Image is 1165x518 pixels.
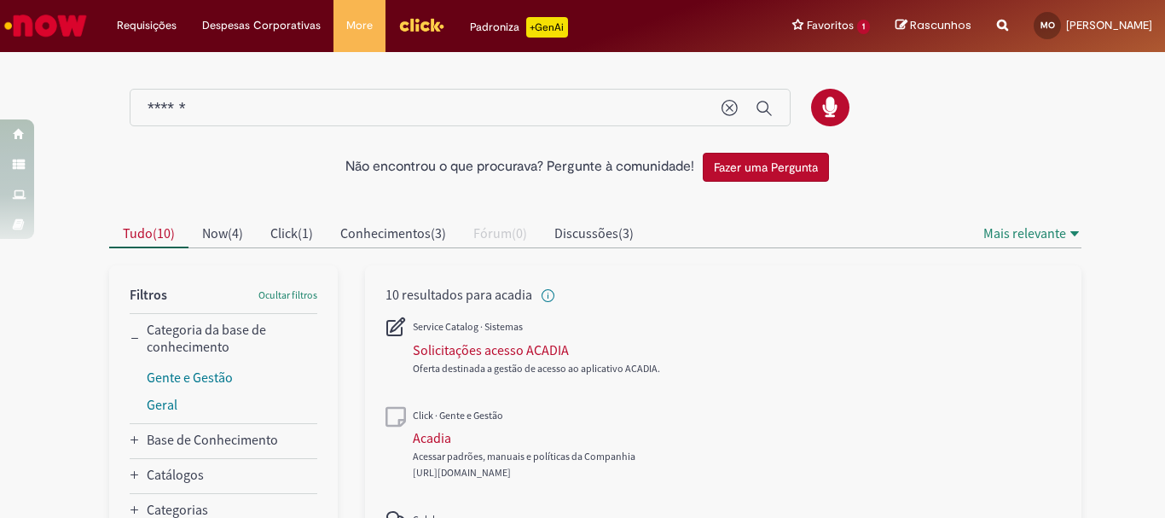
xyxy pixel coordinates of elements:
[703,153,829,182] button: Fazer uma Pergunta
[910,17,971,33] span: Rascunhos
[470,17,568,38] div: Padroniza
[2,9,90,43] img: ServiceNow
[895,18,971,34] a: Rascunhos
[807,17,854,34] span: Favoritos
[526,17,568,38] p: +GenAi
[1040,20,1055,31] span: MO
[398,12,444,38] img: click_logo_yellow_360x200.png
[346,17,373,34] span: More
[117,17,177,34] span: Requisições
[202,17,321,34] span: Despesas Corporativas
[1066,18,1152,32] span: [PERSON_NAME]
[345,160,694,175] h2: Não encontrou o que procurava? Pergunte à comunidade!
[857,20,870,34] span: 1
